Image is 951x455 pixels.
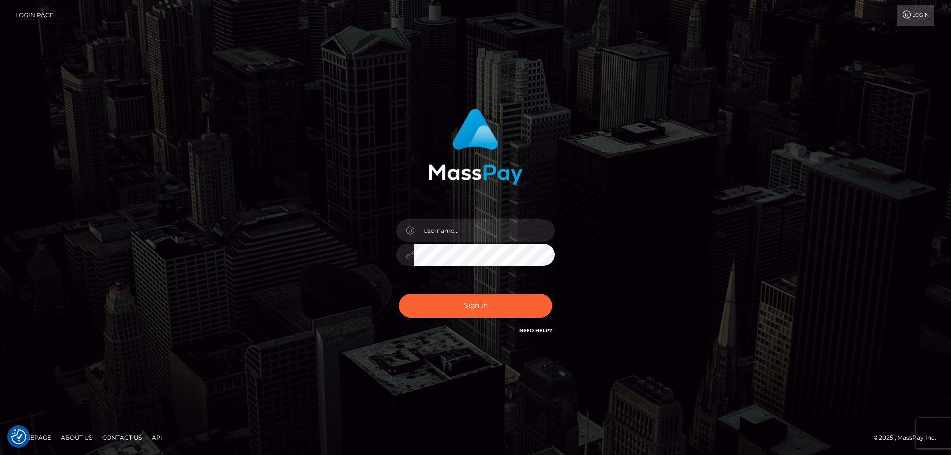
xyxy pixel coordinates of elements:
[57,430,96,445] a: About Us
[428,109,523,185] img: MassPay Login
[414,219,555,242] input: Username...
[519,327,552,334] a: Need Help?
[11,430,55,445] a: Homepage
[897,5,934,26] a: Login
[11,429,26,444] img: Revisit consent button
[399,294,552,318] button: Sign in
[874,432,944,443] div: © 2025 , MassPay Inc.
[98,430,146,445] a: Contact Us
[15,5,53,26] a: Login Page
[148,430,166,445] a: API
[11,429,26,444] button: Consent Preferences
